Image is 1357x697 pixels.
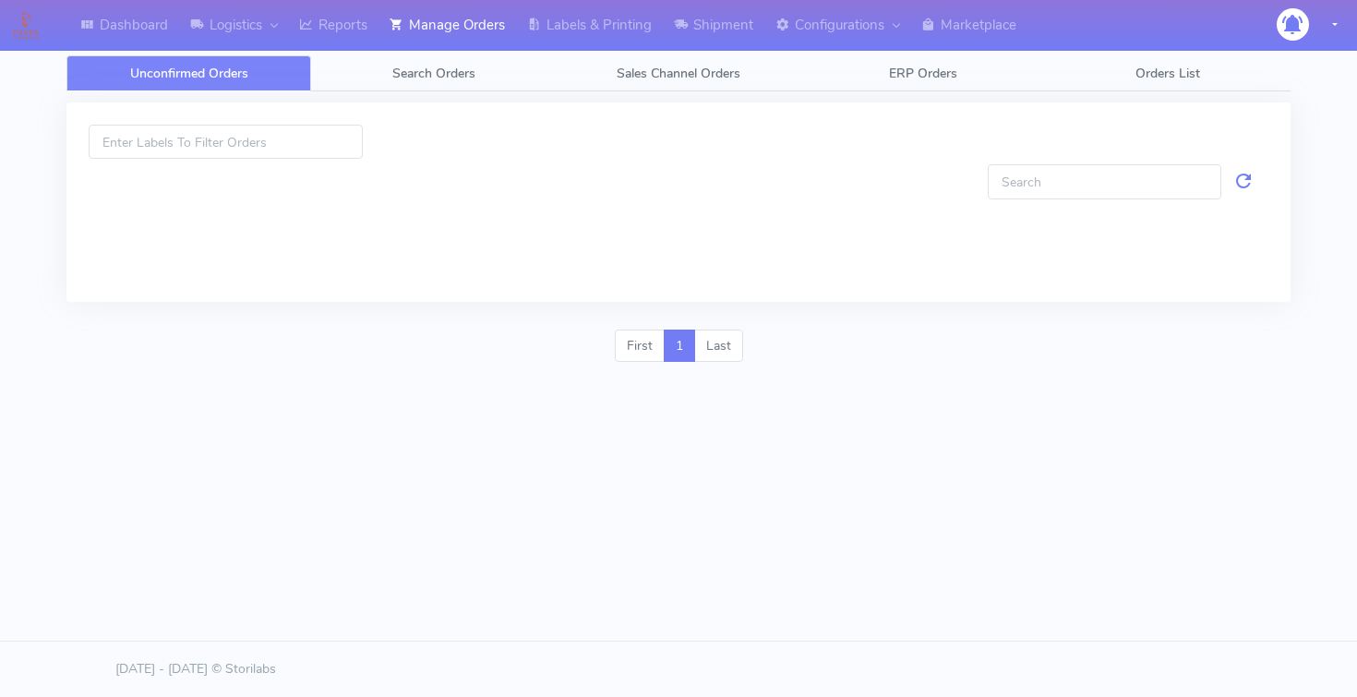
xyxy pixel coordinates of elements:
span: Unconfirmed Orders [130,65,248,82]
span: Sales Channel Orders [617,65,740,82]
input: Enter Labels To Filter Orders [89,125,363,159]
a: 1 [664,330,695,363]
input: Search [988,164,1222,198]
span: Search Orders [392,65,475,82]
span: Orders List [1135,65,1200,82]
span: ERP Orders [889,65,957,82]
ul: Tabs [66,55,1291,91]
